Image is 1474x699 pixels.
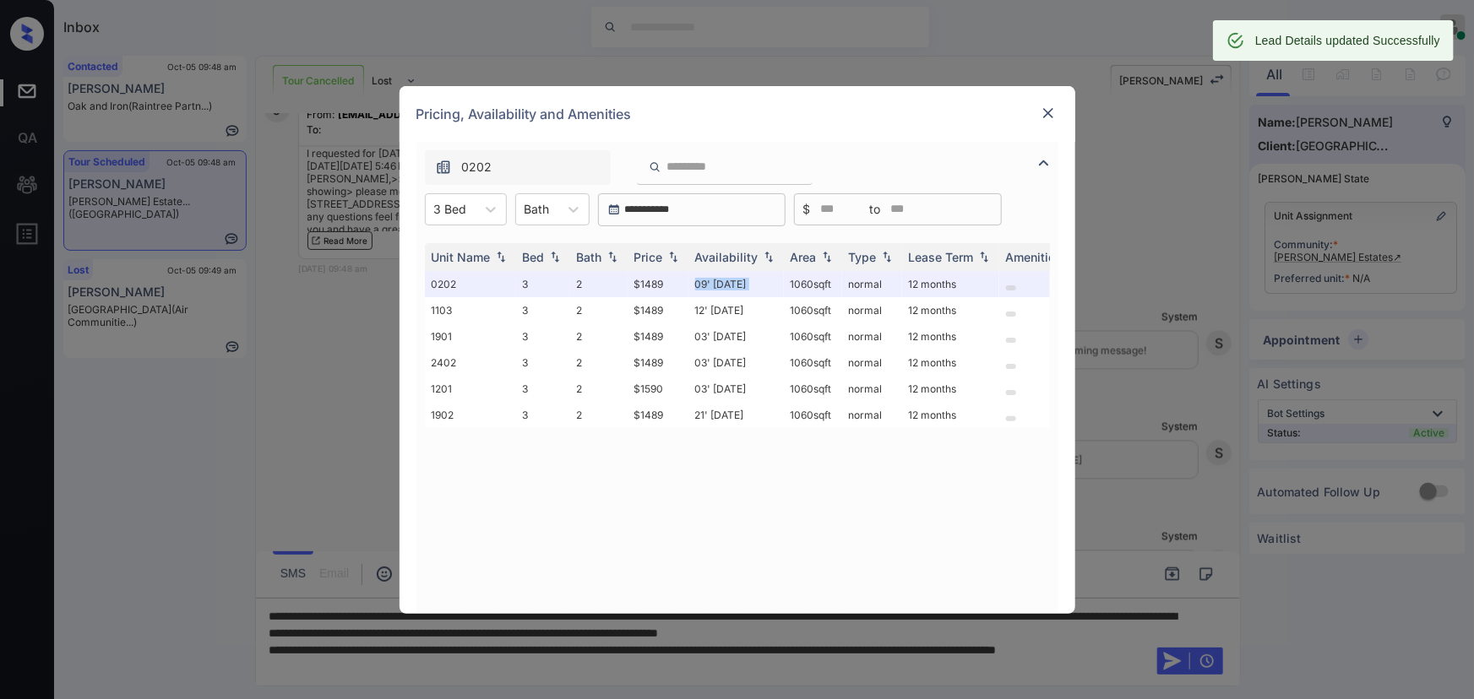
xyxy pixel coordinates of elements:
td: 1103 [425,297,516,323]
td: 2 [570,376,628,402]
td: 1060 sqft [784,323,842,349]
td: normal [842,349,902,376]
div: Area [791,250,817,264]
div: Lease Term [909,250,974,264]
td: 1901 [425,323,516,349]
img: sorting [604,251,621,263]
img: icon-zuma [1034,153,1054,173]
img: sorting [976,251,993,263]
td: 1060 sqft [784,297,842,323]
td: 21' [DATE] [688,402,784,428]
td: normal [842,402,902,428]
td: 2 [570,297,628,323]
span: to [870,200,881,219]
td: 03' [DATE] [688,349,784,376]
td: $1489 [628,271,688,297]
td: 3 [516,402,570,428]
td: 12 months [902,349,999,376]
div: Bath [577,250,602,264]
td: 12 months [902,402,999,428]
img: sorting [547,251,563,263]
td: 1060 sqft [784,402,842,428]
span: 0202 [462,158,492,176]
td: 12 months [902,323,999,349]
td: 3 [516,323,570,349]
td: $1489 [628,323,688,349]
td: 2 [570,271,628,297]
td: 03' [DATE] [688,323,784,349]
img: icon-zuma [435,159,452,176]
td: 1060 sqft [784,376,842,402]
td: 09' [DATE] [688,271,784,297]
td: 12 months [902,297,999,323]
div: Lead Details updated Successfully [1255,25,1440,56]
td: 12 months [902,376,999,402]
div: Unit Name [432,250,491,264]
img: sorting [878,251,895,263]
td: 12 months [902,271,999,297]
img: icon-zuma [649,160,661,175]
div: Amenities [1006,250,1063,264]
td: 3 [516,349,570,376]
img: sorting [665,251,682,263]
td: 03' [DATE] [688,376,784,402]
td: 1060 sqft [784,271,842,297]
td: 2 [570,402,628,428]
div: Type [849,250,877,264]
td: normal [842,323,902,349]
td: 2 [570,349,628,376]
span: $ [803,200,811,219]
td: normal [842,297,902,323]
div: Pricing, Availability and Amenities [400,86,1075,142]
div: Availability [695,250,759,264]
img: sorting [492,251,509,263]
td: $1489 [628,349,688,376]
td: $1489 [628,402,688,428]
td: 3 [516,271,570,297]
td: 3 [516,376,570,402]
div: Bed [523,250,545,264]
td: normal [842,376,902,402]
img: close [1040,105,1057,122]
td: 3 [516,297,570,323]
td: 2402 [425,349,516,376]
div: Price [634,250,663,264]
td: 1902 [425,402,516,428]
td: 1201 [425,376,516,402]
td: normal [842,271,902,297]
td: $1489 [628,297,688,323]
td: 0202 [425,271,516,297]
td: 12' [DATE] [688,297,784,323]
td: 2 [570,323,628,349]
td: 1060 sqft [784,349,842,376]
img: sorting [760,251,777,263]
td: $1590 [628,376,688,402]
img: sorting [819,251,835,263]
